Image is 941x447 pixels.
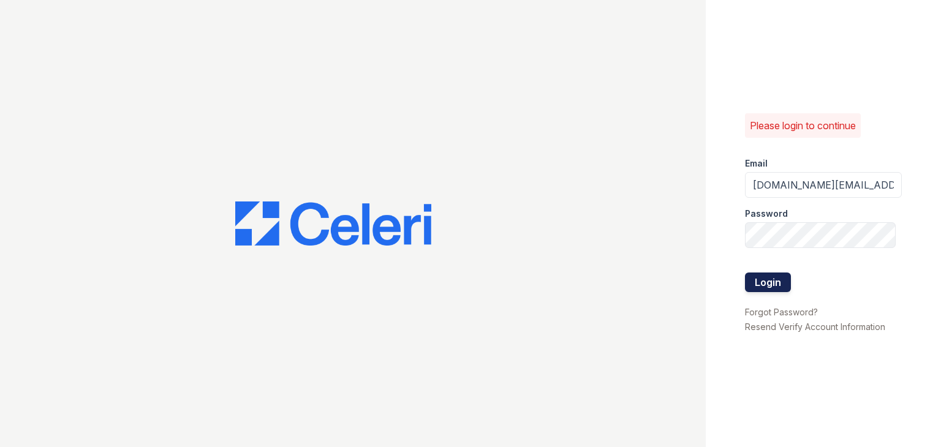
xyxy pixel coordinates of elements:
[235,201,431,246] img: CE_Logo_Blue-a8612792a0a2168367f1c8372b55b34899dd931a85d93a1a3d3e32e68fde9ad4.png
[750,118,856,133] p: Please login to continue
[745,321,885,332] a: Resend Verify Account Information
[745,307,818,317] a: Forgot Password?
[745,272,791,292] button: Login
[745,208,788,220] label: Password
[745,157,768,170] label: Email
